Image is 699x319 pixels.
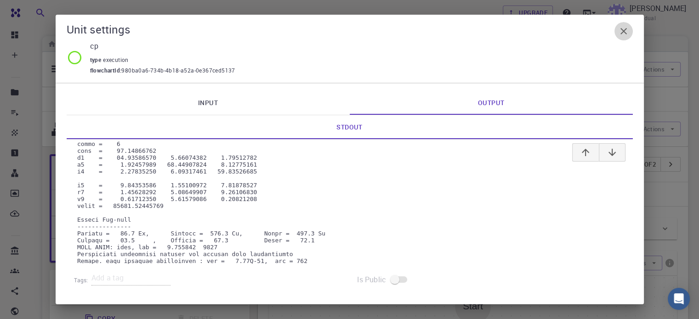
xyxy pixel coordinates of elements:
[15,6,59,15] span: Assistance
[668,288,690,310] div: Open Intercom Messenger
[103,56,132,63] span: execution
[350,91,633,115] a: Output
[90,56,103,63] span: type
[67,91,350,115] a: Input
[67,115,633,139] a: Stdout
[90,66,122,75] span: flowchartId :
[67,22,131,37] h5: Unit settings
[121,66,235,75] span: 980ba0a6-734b-4b18-a52a-0e367ced5137
[90,40,625,51] p: cp
[74,272,92,285] h6: Tags:
[91,271,170,285] input: Add a tag
[357,274,386,285] span: Is Public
